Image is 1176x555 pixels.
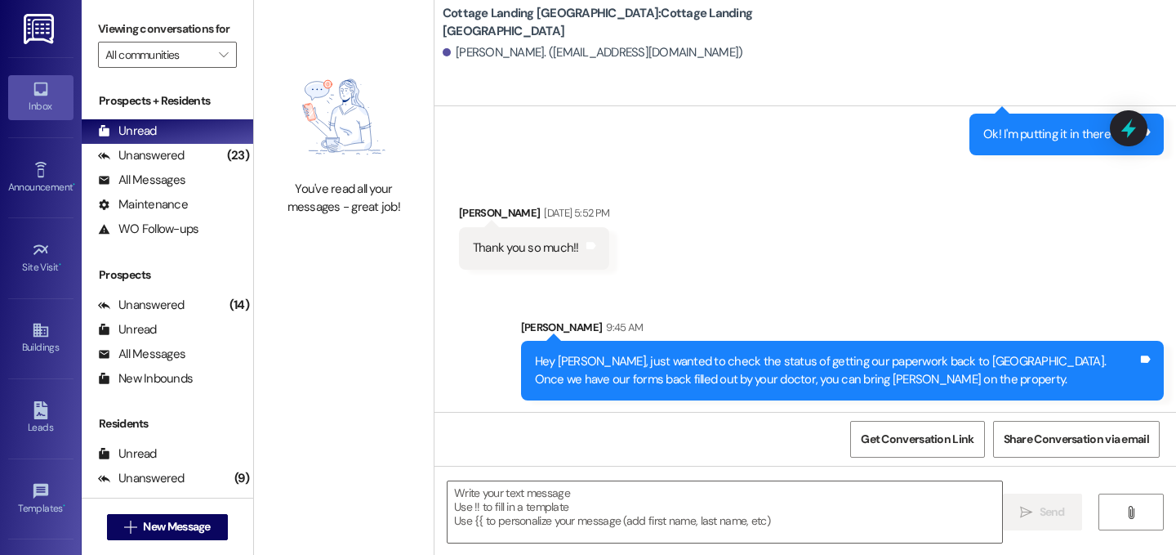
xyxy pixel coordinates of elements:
div: Unanswered [98,147,185,164]
div: All Messages [98,495,185,512]
i:  [124,521,136,534]
div: [PERSON_NAME]. ([EMAIL_ADDRESS][DOMAIN_NAME]) [443,44,743,61]
span: • [63,500,65,512]
a: Site Visit • [8,236,73,280]
b: Cottage Landing [GEOGRAPHIC_DATA]: Cottage Landing [GEOGRAPHIC_DATA] [443,5,769,40]
span: Share Conversation via email [1004,431,1149,448]
a: Templates • [8,477,73,521]
div: (14) [225,293,253,318]
div: Ok! I'm putting it in there now! [983,126,1138,143]
div: (9) [230,466,253,491]
button: New Message [107,514,228,540]
div: (23) [223,143,253,168]
button: Get Conversation Link [850,421,984,458]
div: Residents [82,415,253,432]
button: Send [1003,494,1082,530]
div: Unanswered [98,297,185,314]
div: [PERSON_NAME] [459,204,609,227]
span: • [73,179,75,190]
i:  [219,48,228,61]
div: You've read all your messages - great job! [272,181,416,216]
i:  [1125,506,1137,519]
a: Buildings [8,316,73,360]
span: Send [1040,504,1065,521]
div: Prospects [82,266,253,284]
div: New Inbounds [98,370,193,387]
div: Prospects + Residents [82,92,253,110]
span: Get Conversation Link [861,431,973,448]
div: All Messages [98,346,185,363]
div: Hey [PERSON_NAME], just wanted to check the status of getting our paperwork back to [GEOGRAPHIC_D... [535,353,1138,388]
button: Share Conversation via email [993,421,1160,458]
a: Leads [8,396,73,441]
div: [PERSON_NAME] [521,319,1164,342]
input: All communities [105,42,211,68]
img: empty-state [272,61,416,172]
div: 9:45 AM [602,319,643,336]
div: Maintenance [98,196,188,213]
div: WO Follow-ups [98,221,198,238]
div: All Messages [98,172,185,189]
span: • [59,259,61,271]
div: Unread [98,321,157,338]
div: Unread [98,123,157,140]
i:  [1020,506,1032,519]
div: [DATE] 5:52 PM [540,204,609,222]
img: ResiDesk Logo [24,14,57,44]
span: New Message [143,518,210,535]
div: Unanswered [98,470,185,487]
div: Unread [98,445,157,463]
a: Inbox [8,75,73,119]
label: Viewing conversations for [98,16,237,42]
div: Thank you so much!! [473,239,579,257]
